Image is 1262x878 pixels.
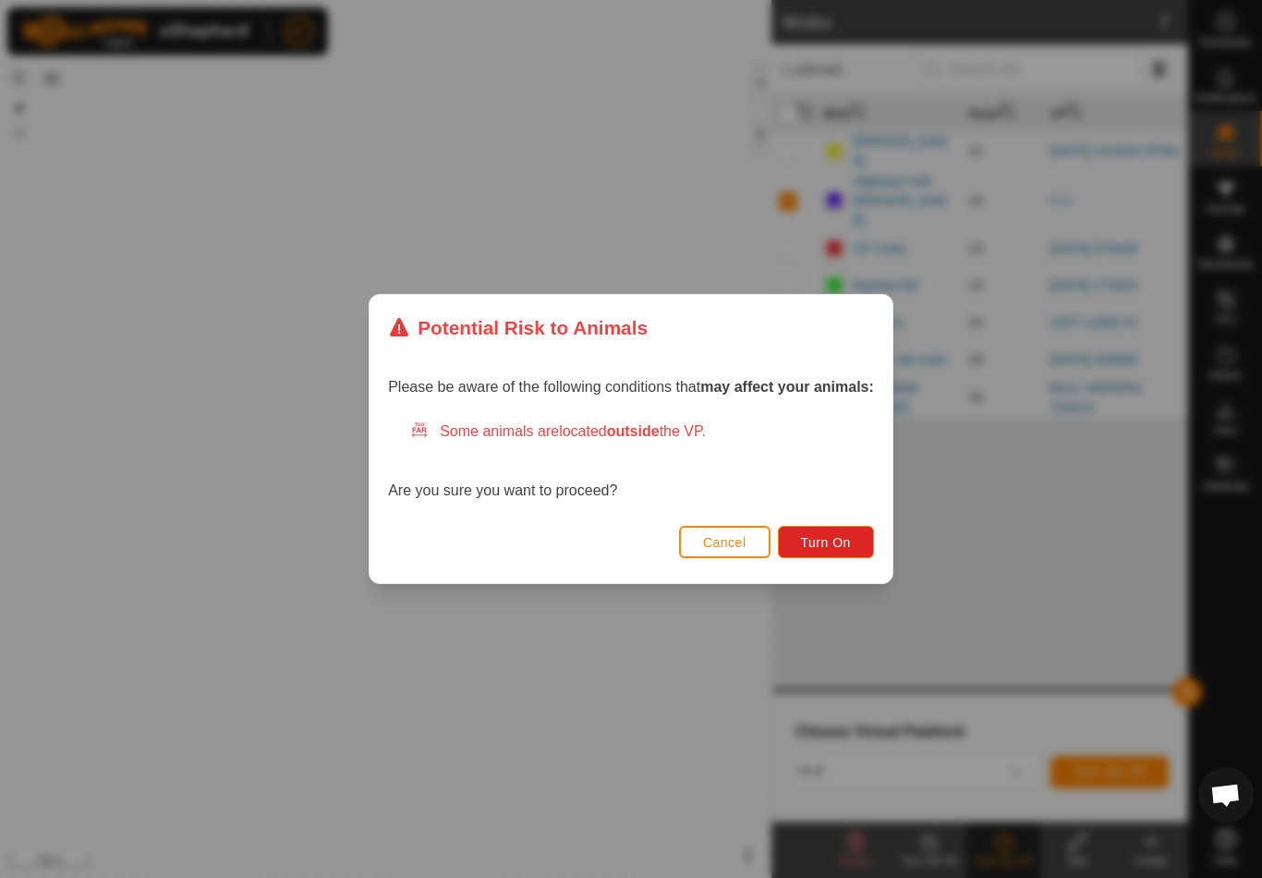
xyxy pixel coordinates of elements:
[778,526,874,558] button: Turn On
[607,423,660,439] strong: outside
[703,535,746,550] span: Cancel
[679,526,771,558] button: Cancel
[410,421,874,443] div: Some animals are
[388,313,648,342] div: Potential Risk to Animals
[559,423,706,439] span: located the VP.
[700,379,874,395] strong: may affect your animals:
[388,379,874,395] span: Please be aware of the following conditions that
[388,421,874,502] div: Are you sure you want to proceed?
[801,535,851,550] span: Turn On
[1198,767,1254,823] div: Open chat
